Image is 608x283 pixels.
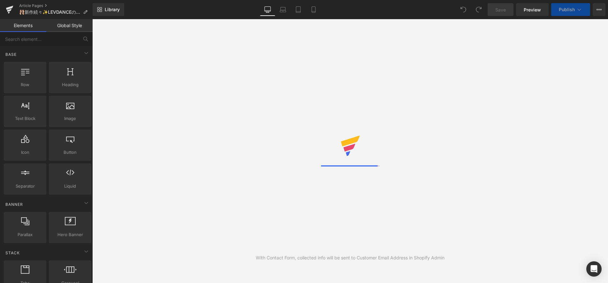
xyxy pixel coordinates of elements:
div: Open Intercom Messenger [586,261,602,277]
a: New Library [93,3,124,16]
span: Separator [6,183,44,190]
span: Base [5,51,17,57]
span: Icon [6,149,44,156]
span: Banner [5,201,24,207]
a: Mobile [306,3,321,16]
span: Publish [559,7,575,12]
a: Global Style [46,19,93,32]
span: Preview [524,6,541,13]
span: Library [105,7,120,12]
div: With Contact Form, collected info will be sent to Customer Email Address in Shopify Admin [256,254,445,261]
span: Heading [51,81,89,88]
span: Stack [5,250,20,256]
span: Text Block [6,115,44,122]
button: Undo [457,3,470,16]
span: 🩰新作続々✨LEVDANCEの世界へ…今ならポイント5倍！ [19,10,80,15]
button: More [593,3,605,16]
a: Desktop [260,3,275,16]
span: Save [495,6,506,13]
span: Button [51,149,89,156]
button: Redo [472,3,485,16]
button: Publish [551,3,590,16]
span: Parallax [6,231,44,238]
span: Image [51,115,89,122]
a: Tablet [291,3,306,16]
a: Laptop [275,3,291,16]
a: Preview [516,3,549,16]
span: Row [6,81,44,88]
span: Hero Banner [51,231,89,238]
a: Article Pages [19,3,93,8]
span: Liquid [51,183,89,190]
